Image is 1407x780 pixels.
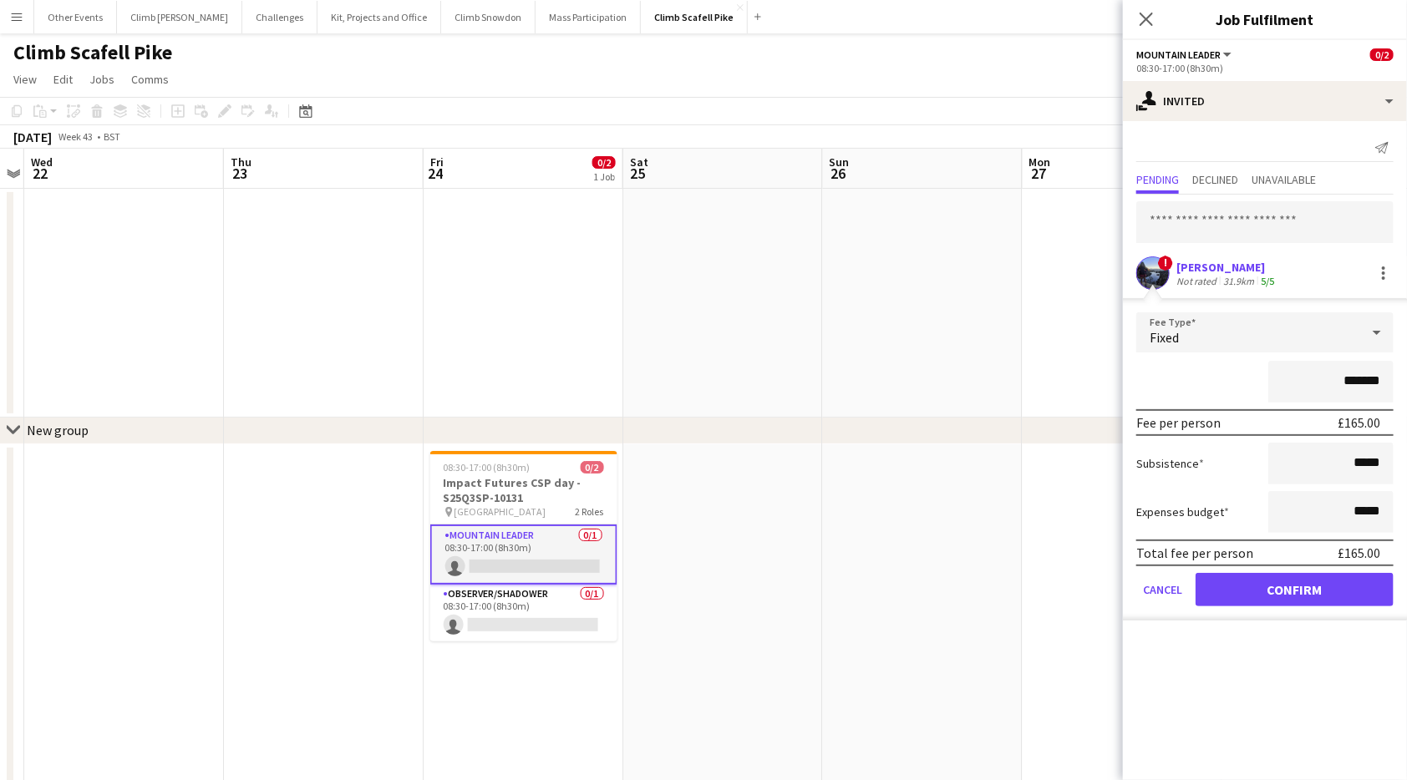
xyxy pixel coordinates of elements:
span: Fixed [1150,329,1179,346]
button: Mountain Leader [1136,48,1234,61]
span: 26 [827,164,850,183]
span: ! [1158,256,1173,271]
span: View [13,72,37,87]
h3: Impact Futures CSP day - S25Q3SP-10131 [430,475,617,505]
a: Jobs [83,68,121,90]
button: Climb Scafell Pike [641,1,748,33]
span: 08:30-17:00 (8h30m) [444,461,531,474]
button: Climb [PERSON_NAME] [117,1,242,33]
app-skills-label: 5/5 [1261,275,1274,287]
label: Subsistence [1136,456,1204,471]
app-card-role: Mountain Leader0/108:30-17:00 (8h30m) [430,524,617,585]
button: Cancel [1136,573,1189,606]
span: 0/2 [581,461,604,474]
a: View [7,68,43,90]
div: £165.00 [1338,544,1380,561]
span: Jobs [89,72,114,87]
span: 22 [28,164,53,183]
div: Total fee per person [1136,544,1253,561]
span: Mon [1029,154,1051,170]
div: [PERSON_NAME] [1176,260,1277,275]
a: Comms [124,68,175,90]
span: Edit [53,72,73,87]
a: Edit [47,68,79,90]
div: £165.00 [1338,414,1380,431]
span: 2 Roles [576,505,604,518]
span: 0/2 [1370,48,1394,61]
div: Invited [1123,81,1407,121]
span: Sat [630,154,648,170]
span: Mountain Leader [1136,48,1221,61]
button: Confirm [1196,573,1394,606]
div: Not rated [1176,275,1220,287]
span: Comms [131,72,169,87]
span: 23 [228,164,251,183]
span: Sun [830,154,850,170]
button: Kit, Projects and Office [317,1,441,33]
span: Wed [31,154,53,170]
button: Climb Snowdon [441,1,536,33]
span: Thu [231,154,251,170]
div: Fee per person [1136,414,1221,431]
div: New group [27,422,89,438]
app-card-role: Observer/Shadower0/108:30-17:00 (8h30m) [430,585,617,641]
span: [GEOGRAPHIC_DATA] [455,505,546,518]
div: 1 Job [593,170,615,183]
span: Fri [430,154,444,170]
app-job-card: 08:30-17:00 (8h30m)0/2Impact Futures CSP day - S25Q3SP-10131 [GEOGRAPHIC_DATA]2 RolesMountain Lea... [430,451,617,641]
span: 25 [627,164,648,183]
div: 08:30-17:00 (8h30m) [1136,62,1394,74]
h1: Climb Scafell Pike [13,40,172,65]
button: Mass Participation [536,1,641,33]
button: Other Events [34,1,117,33]
span: Pending [1136,174,1179,185]
span: 0/2 [592,156,616,169]
button: Challenges [242,1,317,33]
div: BST [104,130,120,143]
div: 31.9km [1220,275,1257,287]
span: Week 43 [55,130,97,143]
h3: Job Fulfilment [1123,8,1407,30]
label: Expenses budget [1136,504,1229,519]
span: Unavailable [1252,174,1316,185]
span: 27 [1027,164,1051,183]
div: [DATE] [13,129,52,145]
span: 24 [428,164,444,183]
span: Declined [1192,174,1238,185]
